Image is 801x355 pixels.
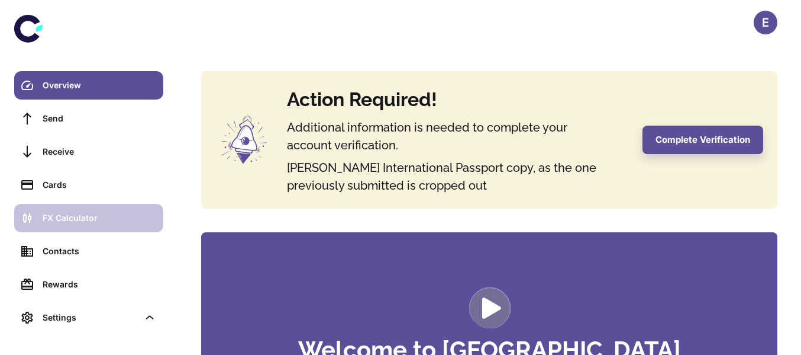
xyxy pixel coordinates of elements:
button: E [754,11,777,34]
a: Contacts [14,237,163,266]
h4: Action Required! [287,85,628,114]
div: FX Calculator [43,212,156,225]
div: Overview [43,79,156,92]
div: Rewards [43,278,156,291]
div: Receive [43,145,156,158]
div: Cards [43,178,156,191]
div: Settings [14,303,163,332]
h5: Additional information is needed to complete your account verification. [287,119,583,154]
div: Contacts [43,245,156,258]
a: Send [14,104,163,133]
a: Cards [14,171,163,199]
div: Settings [43,311,138,324]
a: Overview [14,71,163,100]
div: Send [43,112,156,125]
h5: [PERSON_NAME] International Passport copy, as the one previously submitted is cropped out [287,159,628,194]
a: FX Calculator [14,204,163,232]
a: Receive [14,137,163,166]
button: Complete Verification [642,126,763,154]
a: Rewards [14,270,163,299]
